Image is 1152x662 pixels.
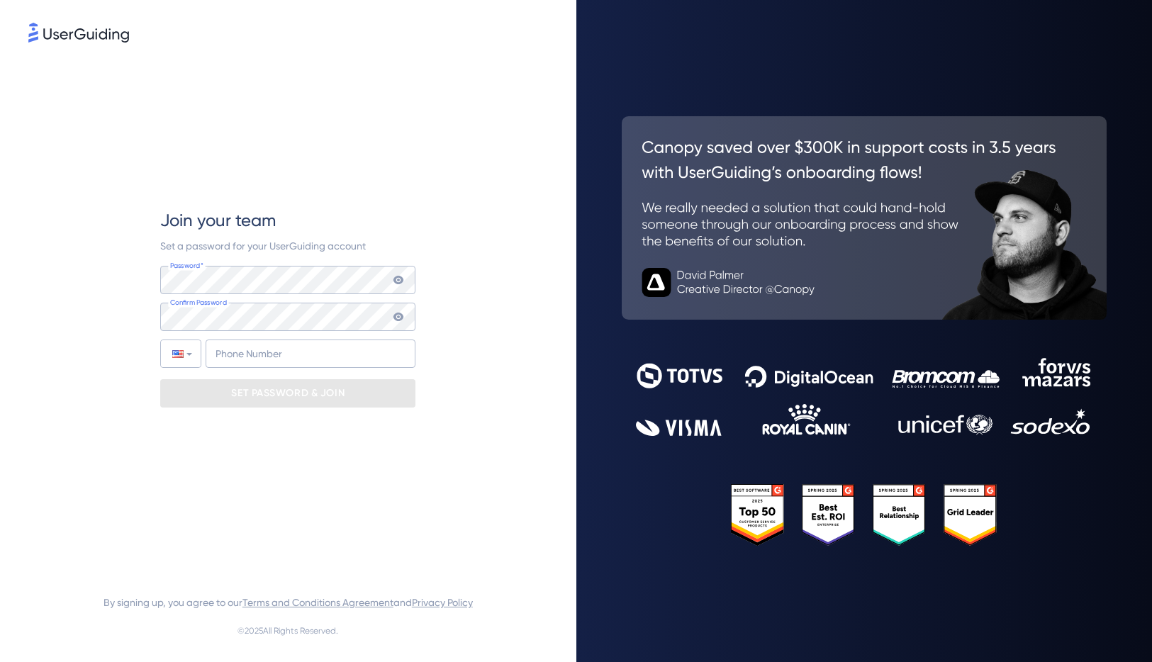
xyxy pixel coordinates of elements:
span: By signing up, you agree to our and [104,594,473,611]
img: 25303e33045975176eb484905ab012ff.svg [731,484,997,545]
img: 8faab4ba6bc7696a72372aa768b0286c.svg [28,23,129,43]
img: 9302ce2ac39453076f5bc0f2f2ca889b.svg [636,358,1092,436]
p: SET PASSWORD & JOIN [231,382,345,405]
span: Set a password for your UserGuiding account [160,240,366,252]
input: Phone Number [206,340,415,368]
span: © 2025 All Rights Reserved. [237,622,338,639]
a: Terms and Conditions Agreement [242,597,393,608]
img: 26c0aa7c25a843aed4baddd2b5e0fa68.svg [622,116,1107,319]
div: United States: + 1 [161,340,201,367]
a: Privacy Policy [412,597,473,608]
span: Join your team [160,209,276,232]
